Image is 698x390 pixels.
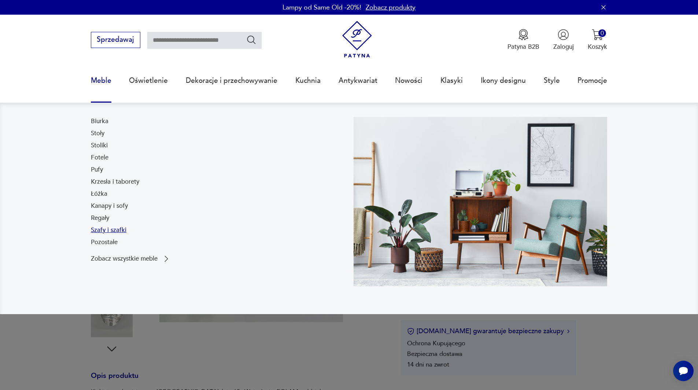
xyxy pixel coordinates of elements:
a: Ikona medaluPatyna B2B [507,29,539,51]
button: Zaloguj [553,29,574,51]
a: Pufy [91,165,103,174]
a: Łóżka [91,190,107,198]
button: Patyna B2B [507,29,539,51]
a: Kanapy i sofy [91,202,128,210]
a: Fotele [91,153,108,162]
p: Zaloguj [553,43,574,51]
p: Lampy od Same Old -20%! [282,3,361,12]
a: Pozostałe [91,238,118,247]
button: Szukaj [246,34,257,45]
a: Szafy i szafki [91,226,126,235]
a: Krzesła i taborety [91,177,139,186]
img: Ikonka użytkownika [558,29,569,40]
img: Patyna - sklep z meblami i dekoracjami vintage [339,21,376,58]
a: Sprzedawaj [91,37,140,43]
a: Ikony designu [481,64,526,97]
a: Zobacz wszystkie meble [91,254,171,263]
p: Patyna B2B [507,43,539,51]
a: Meble [91,64,111,97]
a: Dekoracje i przechowywanie [186,64,277,97]
div: 0 [598,29,606,37]
img: Ikona medalu [518,29,529,40]
img: Ikona koszyka [592,29,603,40]
a: Klasyki [440,64,463,97]
a: Style [544,64,560,97]
a: Stoły [91,129,104,138]
a: Kuchnia [295,64,321,97]
a: Promocje [577,64,607,97]
a: Regały [91,214,109,222]
a: Nowości [395,64,422,97]
iframe: Smartsupp widget button [673,361,694,381]
a: Zobacz produkty [366,3,416,12]
button: 0Koszyk [588,29,607,51]
p: Zobacz wszystkie meble [91,256,158,262]
a: Antykwariat [339,64,377,97]
img: 969d9116629659dbb0bd4e745da535dc.jpg [354,117,607,286]
a: Oświetlenie [129,64,168,97]
a: Biurka [91,117,108,126]
a: Stoliki [91,141,108,150]
button: Sprzedawaj [91,32,140,48]
p: Koszyk [588,43,607,51]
